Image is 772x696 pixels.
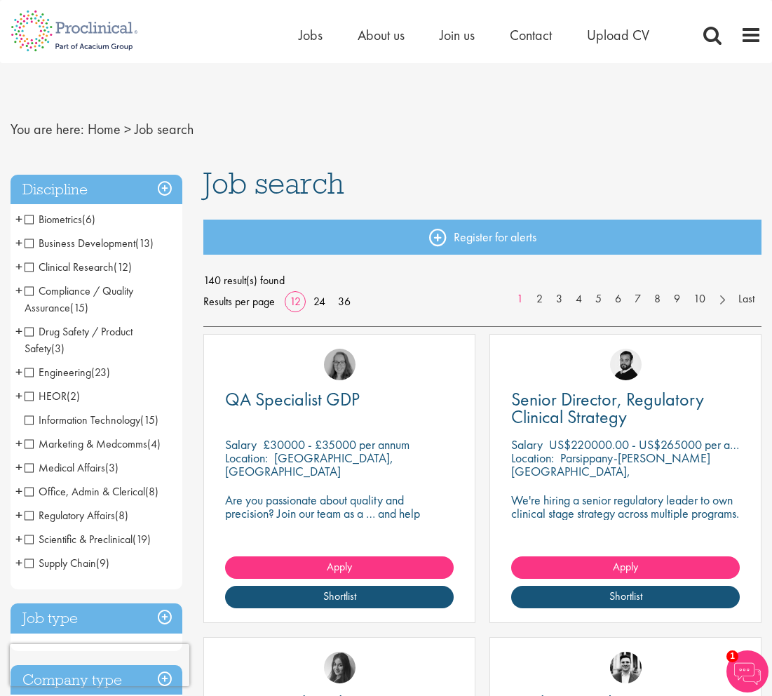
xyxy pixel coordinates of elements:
[25,460,118,475] span: Medical Affairs
[11,120,84,138] span: You are here:
[225,450,393,479] p: [GEOGRAPHIC_DATA], [GEOGRAPHIC_DATA]
[96,556,109,570] span: (9)
[225,586,454,608] a: Shortlist
[25,260,114,274] span: Clinical Research
[511,436,543,453] span: Salary
[88,120,121,138] a: breadcrumb link
[511,391,740,426] a: Senior Director, Regulatory Clinical Strategy
[203,291,275,312] span: Results per page
[309,294,330,309] a: 24
[135,236,154,250] span: (13)
[51,341,65,356] span: (3)
[114,260,132,274] span: (12)
[25,389,67,403] span: HEOR
[25,460,105,475] span: Medical Affairs
[15,385,22,406] span: +
[549,291,569,307] a: 3
[263,436,409,453] p: £30000 - £35000 per annum
[15,232,22,253] span: +
[731,291,761,307] a: Last
[726,650,768,692] img: Chatbot
[358,26,405,44] a: About us
[15,280,22,301] span: +
[511,387,704,429] span: Senior Director, Regulatory Clinical Strategy
[124,120,131,138] span: >
[25,283,133,315] span: Compliance / Quality Assurance
[285,294,306,309] a: 12
[587,26,649,44] a: Upload CV
[667,291,687,307] a: 9
[25,389,80,403] span: HEOR
[25,532,133,547] span: Scientific & Preclinical
[135,120,194,138] span: Job search
[25,413,140,427] span: Information Technology
[25,508,115,523] span: Regulatory Affairs
[25,484,158,499] span: Office, Admin & Clerical
[569,291,589,307] a: 4
[324,652,355,683] a: Heidi Hennigan
[588,291,609,307] a: 5
[82,212,95,227] span: (6)
[25,324,133,356] span: Drug Safety / Product Safety
[10,644,189,686] iframe: reCAPTCHA
[511,493,740,520] p: We're hiring a senior regulatory leader to own clinical stage strategy across multiple programs.
[225,493,454,533] p: Are you passionate about quality and precision? Join our team as a … and help ensure top-tier sta...
[333,294,355,309] a: 36
[610,349,642,380] img: Nick Walker
[529,291,550,307] a: 2
[15,208,22,229] span: +
[25,212,82,227] span: Biometrics
[15,552,22,573] span: +
[608,291,628,307] a: 6
[133,532,151,547] span: (19)
[25,413,158,427] span: Information Technology
[511,450,710,493] p: Parsippany-[PERSON_NAME][GEOGRAPHIC_DATA], [GEOGRAPHIC_DATA]
[11,603,182,634] h3: Job type
[25,236,135,250] span: Business Development
[647,291,668,307] a: 8
[440,26,475,44] a: Join us
[140,413,158,427] span: (15)
[510,26,552,44] a: Contact
[299,26,323,44] a: Jobs
[225,436,257,453] span: Salary
[25,212,95,227] span: Biometrics
[145,484,158,499] span: (8)
[91,365,110,380] span: (23)
[25,236,154,250] span: Business Development
[105,460,118,475] span: (3)
[510,291,530,307] a: 1
[25,508,128,523] span: Regulatory Affairs
[203,270,761,291] span: 140 result(s) found
[225,556,454,579] a: Apply
[25,436,147,451] span: Marketing & Medcomms
[15,481,22,502] span: +
[225,450,268,466] span: Location:
[11,175,182,205] h3: Discipline
[225,387,360,411] span: QA Specialist GDP
[327,559,352,574] span: Apply
[203,164,344,202] span: Job search
[726,650,738,662] span: 1
[67,389,80,403] span: (2)
[15,457,22,478] span: +
[25,260,132,274] span: Clinical Research
[610,652,642,683] img: Edward Little
[203,220,761,255] a: Register for alerts
[70,300,88,315] span: (15)
[25,532,151,547] span: Scientific & Preclinical
[511,556,740,579] a: Apply
[115,508,128,523] span: (8)
[25,365,110,380] span: Engineering
[324,349,355,380] img: Ingrid Aymes
[15,528,22,549] span: +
